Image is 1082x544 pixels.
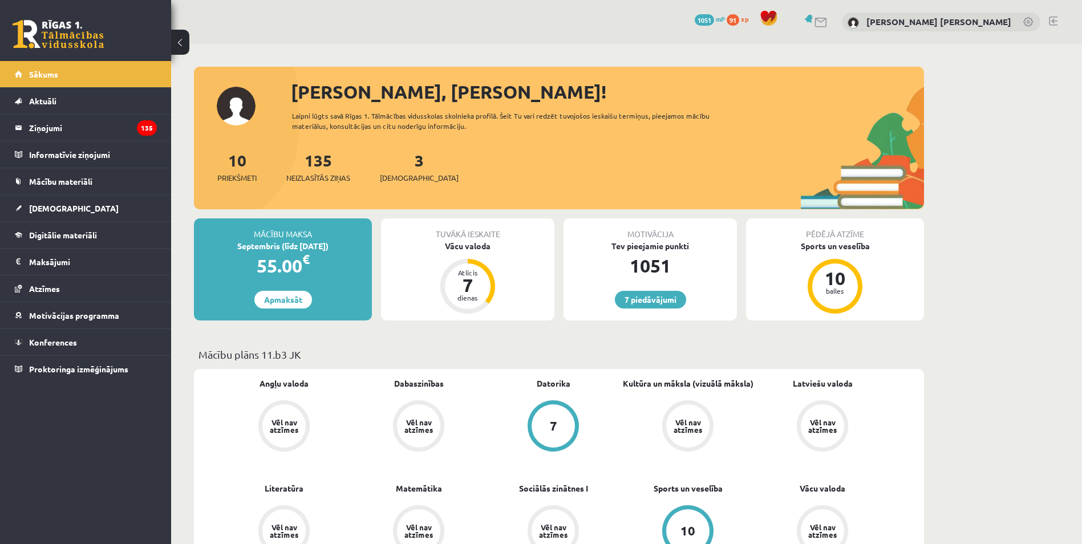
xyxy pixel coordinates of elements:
[29,141,157,168] legend: Informatīvie ziņojumi
[29,310,119,320] span: Motivācijas programma
[394,377,444,389] a: Dabaszinības
[451,276,485,294] div: 7
[217,150,257,184] a: 10Priekšmeti
[550,420,557,432] div: 7
[217,172,257,184] span: Priekšmeti
[291,78,924,105] div: [PERSON_NAME], [PERSON_NAME]!
[564,240,737,252] div: Tev pieejamie punkti
[15,141,157,168] a: Informatīvie ziņojumi
[623,377,753,389] a: Kultūra un māksla (vizuālā māksla)
[381,240,554,252] div: Vācu valoda
[380,172,459,184] span: [DEMOGRAPHIC_DATA]
[15,61,157,87] a: Sākums
[381,218,554,240] div: Tuvākā ieskaite
[403,419,435,433] div: Vēl nav atzīmes
[695,14,714,26] span: 1051
[486,400,621,454] a: 7
[15,302,157,328] a: Motivācijas programma
[29,364,128,374] span: Proktoringa izmēģinājums
[793,377,853,389] a: Latviešu valoda
[268,523,300,538] div: Vēl nav atzīmes
[194,252,372,279] div: 55.00
[396,482,442,494] a: Matemātika
[254,291,312,308] a: Apmaksāt
[680,525,695,537] div: 10
[755,400,890,454] a: Vēl nav atzīmes
[29,69,58,79] span: Sākums
[727,14,739,26] span: 91
[217,400,351,454] a: Vēl nav atzīmes
[268,419,300,433] div: Vēl nav atzīmes
[29,176,92,186] span: Mācību materiāli
[403,523,435,538] div: Vēl nav atzīmes
[537,377,570,389] a: Datorika
[351,400,486,454] a: Vēl nav atzīmes
[29,115,157,141] legend: Ziņojumi
[13,20,104,48] a: Rīgas 1. Tālmācības vidusskola
[866,16,1011,27] a: [PERSON_NAME] [PERSON_NAME]
[381,240,554,315] a: Vācu valoda Atlicis 7 dienas
[302,251,310,267] span: €
[818,287,852,294] div: balles
[29,230,97,240] span: Digitālie materiāli
[15,115,157,141] a: Ziņojumi135
[260,377,309,389] a: Angļu valoda
[29,203,119,213] span: [DEMOGRAPHIC_DATA]
[741,14,748,23] span: xp
[695,14,725,23] a: 1051 mP
[15,88,157,114] a: Aktuāli
[194,240,372,252] div: Septembris (līdz [DATE])
[564,218,737,240] div: Motivācija
[807,523,838,538] div: Vēl nav atzīmes
[380,150,459,184] a: 3[DEMOGRAPHIC_DATA]
[746,240,924,315] a: Sports un veselība 10 balles
[800,482,845,494] a: Vācu valoda
[716,14,725,23] span: mP
[29,249,157,275] legend: Maksājumi
[746,218,924,240] div: Pēdējā atzīme
[519,482,588,494] a: Sociālās zinātnes I
[15,222,157,248] a: Digitālie materiāli
[29,96,56,106] span: Aktuāli
[15,168,157,194] a: Mācību materiāli
[265,482,303,494] a: Literatūra
[292,111,730,131] div: Laipni lūgts savā Rīgas 1. Tālmācības vidusskolas skolnieka profilā. Šeit Tu vari redzēt tuvojošo...
[137,120,157,136] i: 135
[15,195,157,221] a: [DEMOGRAPHIC_DATA]
[194,218,372,240] div: Mācību maksa
[198,347,919,362] p: Mācību plāns 11.b3 JK
[451,294,485,301] div: dienas
[286,172,350,184] span: Neizlasītās ziņas
[807,419,838,433] div: Vēl nav atzīmes
[818,269,852,287] div: 10
[848,17,859,29] img: Adrians Viesturs Pārums
[615,291,686,308] a: 7 piedāvājumi
[15,329,157,355] a: Konferences
[286,150,350,184] a: 135Neizlasītās ziņas
[746,240,924,252] div: Sports un veselība
[15,249,157,275] a: Maksājumi
[621,400,755,454] a: Vēl nav atzīmes
[564,252,737,279] div: 1051
[15,356,157,382] a: Proktoringa izmēģinājums
[29,337,77,347] span: Konferences
[451,269,485,276] div: Atlicis
[672,419,704,433] div: Vēl nav atzīmes
[15,275,157,302] a: Atzīmes
[29,283,60,294] span: Atzīmes
[727,14,754,23] a: 91 xp
[537,523,569,538] div: Vēl nav atzīmes
[654,482,723,494] a: Sports un veselība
